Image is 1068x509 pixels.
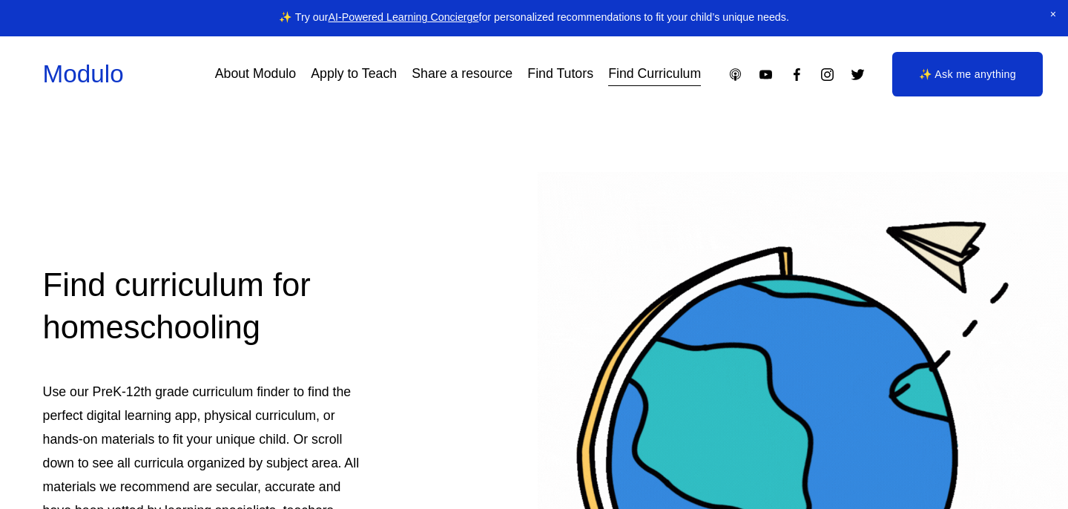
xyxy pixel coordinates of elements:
[412,61,512,87] a: Share a resource
[608,61,701,87] a: Find Curriculum
[892,52,1043,96] a: ✨ Ask me anything
[758,67,774,82] a: YouTube
[789,67,805,82] a: Facebook
[215,61,296,87] a: About Modulo
[527,61,593,87] a: Find Tutors
[850,67,866,82] a: Twitter
[328,11,478,23] a: AI-Powered Learning Concierge
[43,60,124,88] a: Modulo
[311,61,397,87] a: Apply to Teach
[728,67,743,82] a: Apple Podcasts
[820,67,835,82] a: Instagram
[43,263,365,348] h2: Find curriculum for homeschooling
